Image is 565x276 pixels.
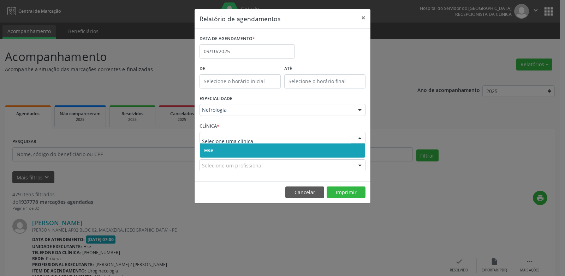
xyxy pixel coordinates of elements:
[284,74,365,88] input: Selecione o horário final
[284,63,365,74] label: ATÉ
[356,9,370,26] button: Close
[202,134,351,148] input: Selecione uma clínica
[285,186,324,198] button: Cancelar
[200,14,280,23] h5: Relatório de agendamentos
[200,121,219,132] label: CLÍNICA
[204,147,213,154] span: Hse
[202,162,263,169] span: Selecione um profissional
[327,186,365,198] button: Imprimir
[200,93,232,104] label: ESPECIALIDADE
[200,63,281,74] label: De
[200,33,255,44] label: DATA DE AGENDAMENTO
[202,106,351,114] span: Nefrologia
[200,44,295,59] input: Selecione uma data ou intervalo
[200,74,281,88] input: Selecione o horário inicial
